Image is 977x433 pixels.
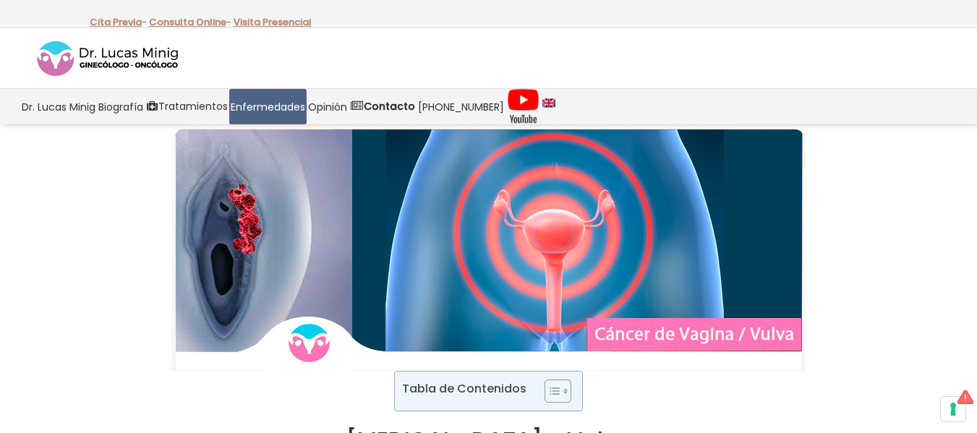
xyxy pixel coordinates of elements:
a: [PHONE_NUMBER] [417,89,505,124]
a: Videos Youtube Ginecología [505,89,541,124]
img: Especialista en Cáncer de vagina y vulva España [171,125,806,371]
a: Contacto [349,89,417,124]
p: Tabla de Contenidos [402,380,526,397]
a: Cita Previa [90,15,142,29]
a: Consulta Online [149,15,226,29]
a: Tratamientos [145,89,229,124]
a: Toggle Table of Content [534,379,568,403]
a: Opinión [307,89,349,124]
span: Dr. Lucas Minig [22,98,95,115]
span: [PHONE_NUMBER] [418,98,504,115]
img: language english [542,98,555,107]
p: - [90,13,147,32]
span: Tratamientos [158,98,228,115]
span: Biografía [98,98,143,115]
a: Biografía [97,89,145,124]
img: Videos Youtube Ginecología [507,88,539,124]
a: Visita Presencial [234,15,312,29]
span: Opinión [308,98,347,115]
a: language english [541,89,557,124]
strong: Contacto [364,99,415,113]
a: Dr. Lucas Minig [20,89,97,124]
p: - [149,13,231,32]
span: Enfermedades [231,98,305,115]
a: Enfermedades [229,89,307,124]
